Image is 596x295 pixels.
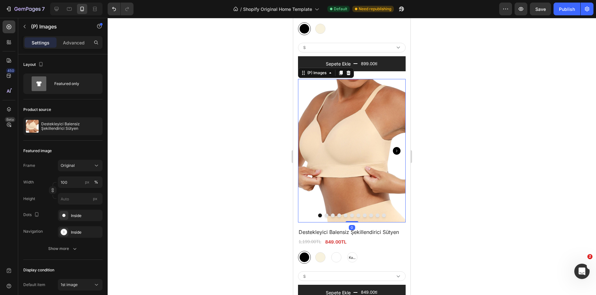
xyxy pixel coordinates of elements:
[23,243,103,254] button: Show more
[61,163,75,168] span: Original
[23,148,52,154] div: Featured image
[32,39,50,46] p: Settings
[559,6,575,12] div: Publish
[58,176,103,188] input: px%
[108,3,134,15] div: Undo/Redo
[41,122,100,131] p: Destekleyici Balensiz Şekillendirici Sütyen
[61,282,78,287] span: 1st image
[293,18,410,295] iframe: Design area
[23,267,54,273] div: Display condition
[31,23,85,30] p: (P) Images
[23,107,51,113] div: Product source
[48,245,78,252] div: Show more
[23,211,41,219] div: Dots
[63,39,85,46] p: Advanced
[23,163,35,168] label: Frame
[535,6,546,12] span: Save
[42,5,45,13] p: 7
[83,178,91,186] button: %
[574,264,590,279] iframe: Intercom live chat
[587,254,592,259] span: 2
[58,193,103,205] input: px
[58,279,103,291] button: 1st image
[58,160,103,171] button: Original
[71,213,101,219] div: Inside
[359,6,391,12] span: Need republishing
[92,178,100,186] button: px
[23,179,34,185] label: Width
[71,229,101,235] div: Inside
[93,196,97,201] span: px
[240,6,242,12] span: /
[26,120,39,133] img: product feature img
[23,60,45,69] div: Layout
[23,196,35,202] label: Height
[94,179,98,185] div: %
[23,229,43,234] div: Navigation
[23,282,45,288] div: Default item
[530,3,551,15] button: Save
[33,271,57,278] div: Sepete Ekle
[54,76,93,91] div: Featured only
[243,6,312,12] span: Shopify Original Home Template
[5,267,112,282] button: Sepete Ekle
[5,117,15,122] div: Beta
[334,6,347,12] span: Default
[85,179,89,185] div: px
[554,3,580,15] button: Publish
[6,68,15,73] div: 450
[3,3,48,15] button: 7
[67,271,85,278] div: 849.00tl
